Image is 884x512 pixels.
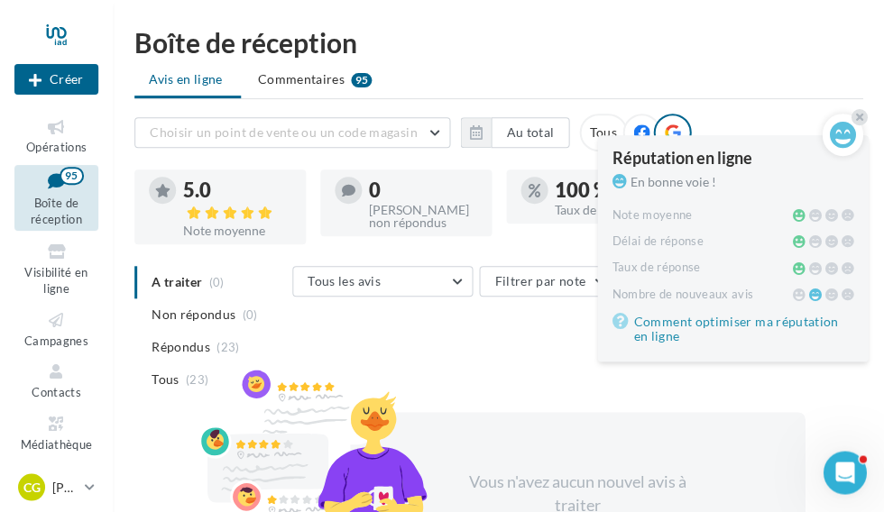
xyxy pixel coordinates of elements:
div: Nouvelle campagne [14,64,98,95]
div: Boîte de réception [134,29,862,56]
span: Tous les avis [308,273,381,288]
span: Commentaires [258,70,345,88]
a: Contacts [14,358,98,402]
button: Créer [14,64,98,95]
span: Non répondus [152,306,235,324]
div: [PERSON_NAME] non répondus [369,204,477,229]
div: En bonne voie ! [612,173,853,191]
span: Nombre de nouveaux avis [612,287,752,301]
button: Choisir un point de vente ou un code magasin [134,117,450,148]
div: 5.0 [183,180,291,221]
span: (0) [243,307,258,322]
span: Visibilité en ligne [24,264,87,296]
p: [PERSON_NAME] [52,478,78,496]
span: Tous [152,370,179,389]
button: Tous les avis [292,266,473,297]
span: Médiathèque [21,436,93,451]
div: 100 % [555,180,663,200]
span: CG [23,478,41,496]
div: Réputation en ligne [612,150,853,166]
a: Comment optimiser ma réputation en ligne [612,311,853,347]
span: Répondus [152,338,210,356]
div: 95 [351,73,372,87]
a: Boîte de réception95 [14,165,98,231]
span: Choisir un point de vente ou un code magasin [150,124,417,140]
a: Visibilité en ligne [14,238,98,299]
span: (23) [186,372,208,387]
div: 95 [60,167,84,185]
span: (23) [216,340,239,354]
button: Filtrer par note [479,266,615,297]
a: Médiathèque [14,410,98,454]
a: Campagnes [14,306,98,351]
div: 0 [369,180,477,200]
button: Au total [460,117,569,148]
span: Opérations [26,140,87,154]
span: Note moyenne [612,207,692,222]
iframe: Intercom live chat [823,451,866,494]
a: Opérations [14,114,98,158]
span: Taux de réponse [612,260,700,274]
div: Tous [579,114,627,151]
span: Contacts [32,384,81,398]
span: Boîte de réception [31,196,82,227]
div: Taux de réponse [555,204,663,216]
div: Note moyenne [183,224,291,237]
button: Au total [491,117,569,148]
a: CG [PERSON_NAME] [14,470,98,504]
span: Délai de réponse [612,233,703,248]
span: Campagnes [24,333,88,347]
